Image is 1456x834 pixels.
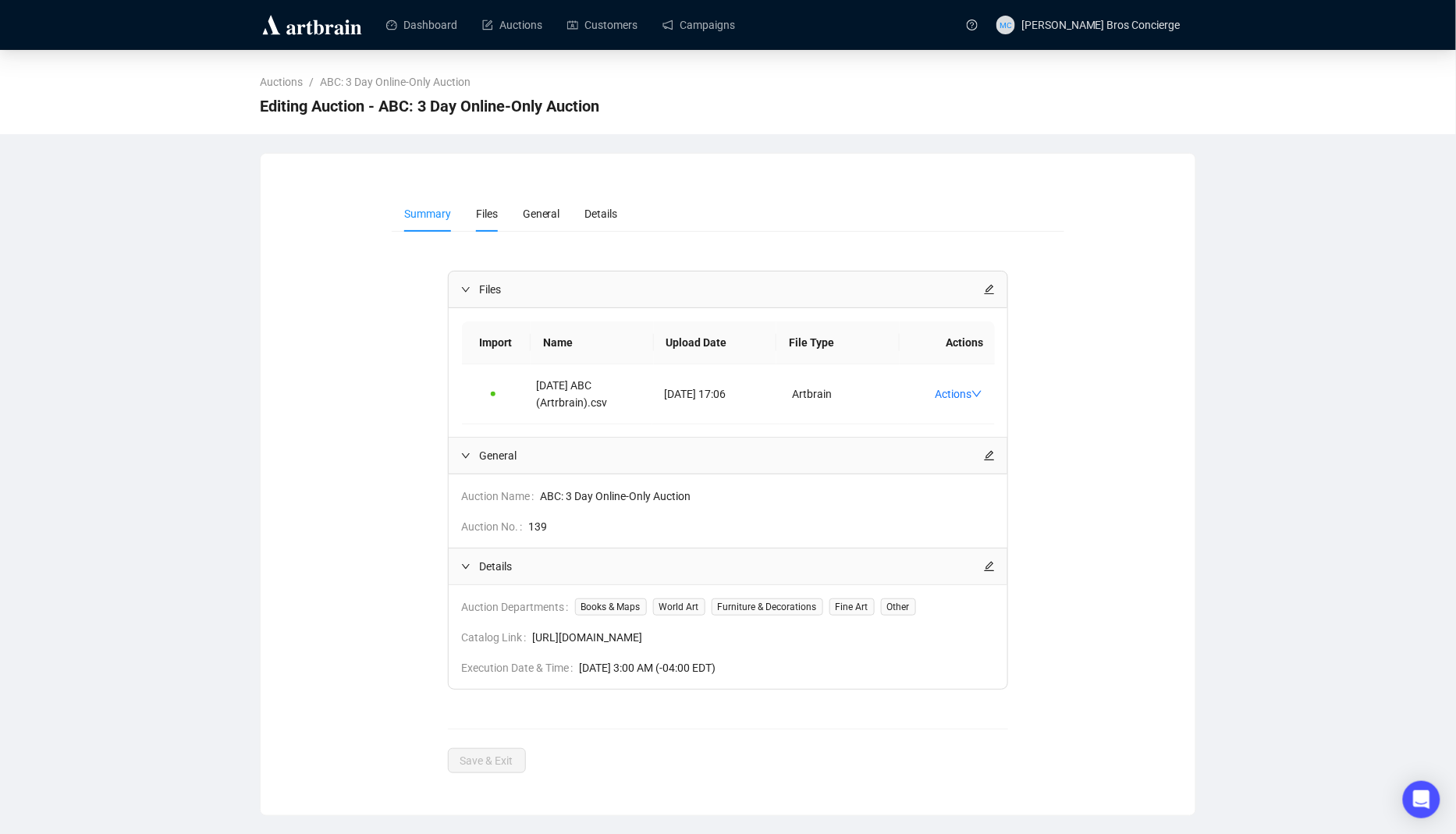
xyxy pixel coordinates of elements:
[309,73,314,90] li: /
[386,5,457,45] a: Dashboard
[881,598,916,616] span: Other
[712,598,823,616] span: Furniture & Decorations
[482,5,542,45] a: Auctions
[462,321,531,364] th: Import
[585,208,618,220] span: Details
[580,659,996,676] span: [DATE] 3:00 AM (-04:00 EDT)
[971,389,982,399] span: down
[480,558,985,575] span: Details
[900,321,996,364] th: Actions
[792,388,832,400] span: Artbrain
[462,629,533,646] span: Catalog Link
[449,271,1008,307] div: Filesedit
[654,321,777,364] th: Upload Date
[984,450,995,461] span: edit
[462,488,541,505] span: Auction Name
[575,598,647,616] span: Books & Maps
[524,364,652,424] td: [DATE] ABC (Artrbrain).csv
[531,321,654,364] th: Name
[523,208,560,220] span: General
[260,12,364,37] img: logo
[541,488,996,505] span: ABC: 3 Day Online-Only Auction
[461,562,471,571] span: expanded
[662,5,735,45] a: Campaigns
[653,598,705,616] span: World Art
[449,438,1008,474] div: Generaledit
[480,281,985,298] span: Files
[984,561,995,572] span: edit
[260,94,599,119] span: Editing Auction - ABC: 3 Day Online-Only Auction
[1000,18,1011,30] span: MC
[529,518,996,535] span: 139
[461,285,471,294] span: expanded
[967,20,978,30] span: question-circle
[461,451,471,460] span: expanded
[462,659,580,676] span: Execution Date & Time
[480,447,985,464] span: General
[776,321,900,364] th: File Type
[935,388,982,400] a: Actions
[533,629,996,646] span: [URL][DOMAIN_NAME]
[476,208,498,220] span: Files
[404,208,451,220] span: Summary
[257,73,306,90] a: Auctions
[984,284,995,295] span: edit
[1403,781,1440,818] div: Open Intercom Messenger
[567,5,637,45] a: Customers
[448,748,526,773] button: Save & Exit
[317,73,474,90] a: ABC: 3 Day Online-Only Auction
[652,364,780,424] td: [DATE] 17:06
[462,518,529,535] span: Auction No.
[1021,19,1181,31] span: [PERSON_NAME] Bros Concierge
[462,598,575,616] span: Auction Departments
[829,598,875,616] span: Fine Art
[449,548,1008,584] div: Detailsedit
